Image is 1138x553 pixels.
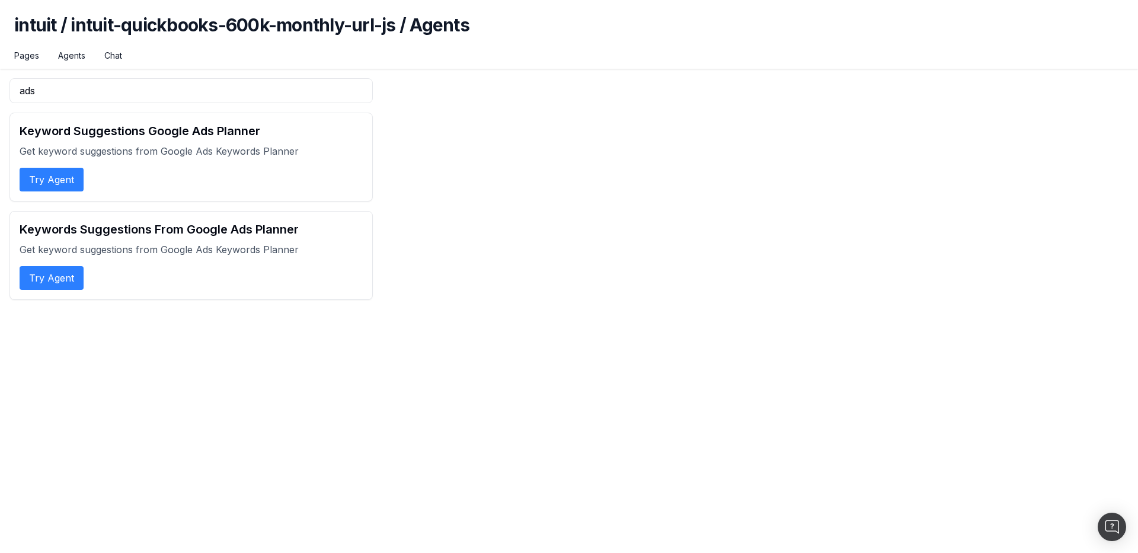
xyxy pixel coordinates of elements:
h2: Keyword Suggestions Google Ads Planner [20,123,363,139]
input: Search agents... [9,78,373,103]
div: Open Intercom Messenger [1098,513,1126,541]
h1: intuit / intuit-quickbooks-600k-monthly-url-js / Agents [14,14,1124,50]
p: Get keyword suggestions from Google Ads Keywords Planner [20,242,363,257]
a: Pages [14,50,39,62]
a: Agents [58,50,85,62]
h2: Keywords Suggestions From Google Ads Planner [20,221,363,238]
button: Try Agent [20,168,84,191]
button: Try Agent [20,266,84,290]
p: Get keyword suggestions from Google Ads Keywords Planner [20,144,363,158]
a: Chat [104,50,122,62]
